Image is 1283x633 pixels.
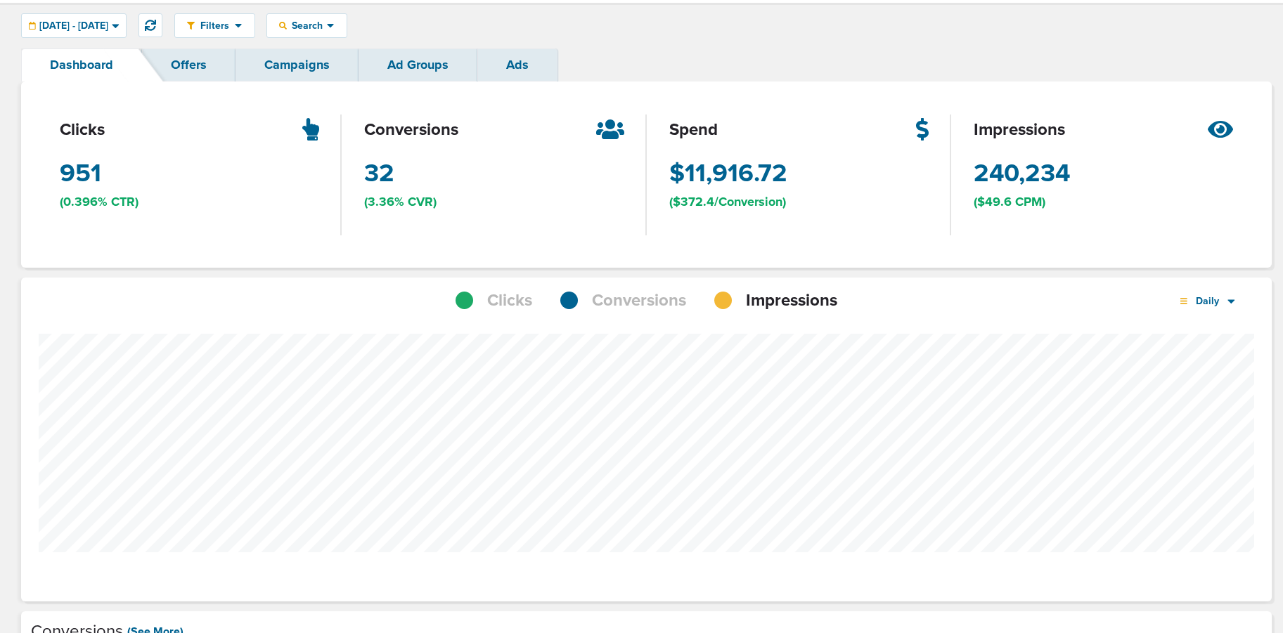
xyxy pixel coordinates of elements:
[487,289,532,313] span: Clicks
[364,118,458,142] span: conversions
[669,118,718,142] span: spend
[669,193,786,211] span: ($372.4/Conversion)
[287,20,327,32] span: Search
[364,193,437,211] span: (3.36% CVR)
[669,156,787,191] span: $11,916.72
[195,20,235,32] span: Filters
[364,156,394,191] span: 32
[477,48,557,81] a: Ads
[974,193,1045,211] span: ($49.6 CPM)
[236,48,359,81] a: Campaigns
[974,156,1070,191] span: 240,234
[359,48,477,81] a: Ad Groups
[974,118,1065,142] span: impressions
[1187,295,1228,307] span: Daily
[39,21,108,31] span: [DATE] - [DATE]
[592,289,686,313] span: Conversions
[142,48,236,81] a: Offers
[746,289,837,313] span: Impressions
[60,193,138,211] span: (0.396% CTR)
[60,156,101,191] span: 951
[60,118,105,142] span: clicks
[21,48,142,81] a: Dashboard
